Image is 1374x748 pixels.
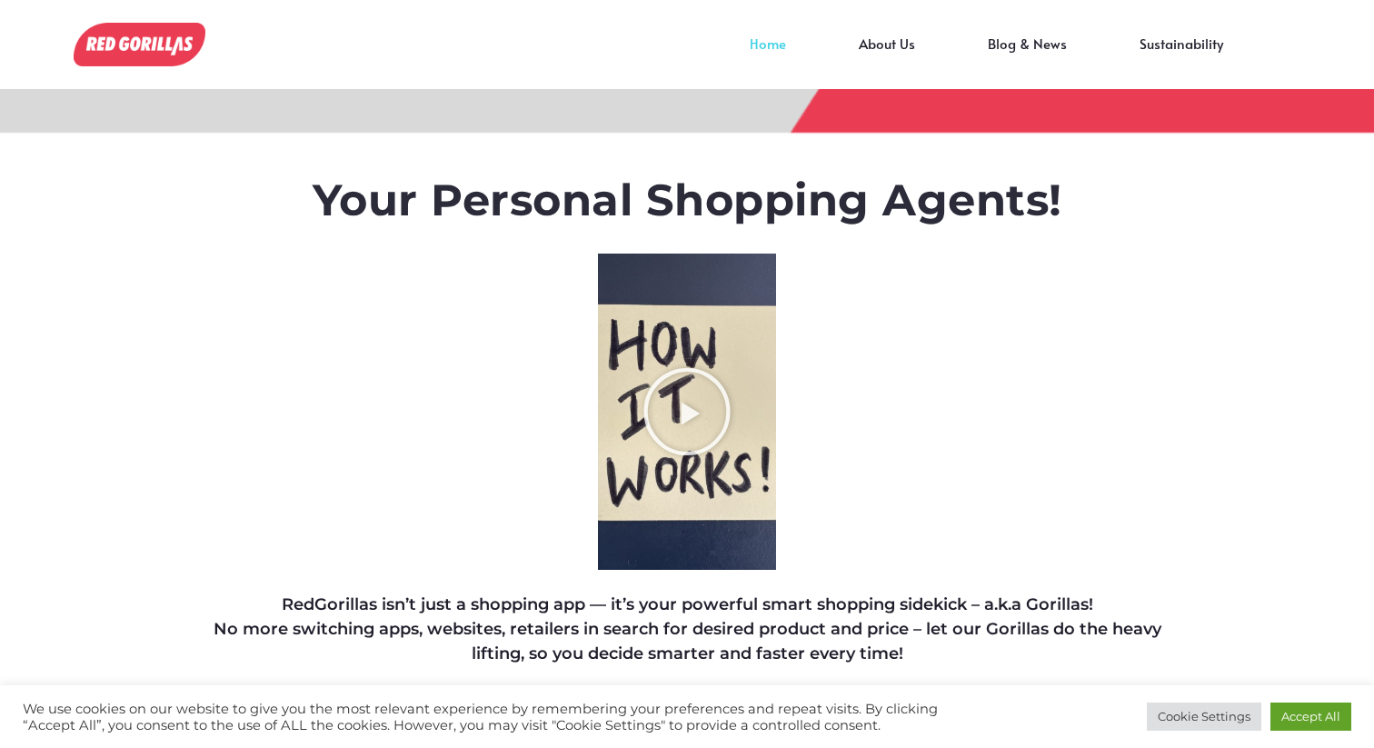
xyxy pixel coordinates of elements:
[822,44,951,71] a: About Us
[1270,703,1351,731] a: Accept All
[1147,703,1261,731] a: Cookie Settings
[23,701,952,733] div: We use cookies on our website to give you the most relevant experience by remembering your prefer...
[193,175,1181,227] h1: Your Personal Shopping Agents!
[642,366,732,457] div: Play Video about RedGorillas How it Works
[951,44,1103,71] a: Blog & News
[193,593,1181,666] h4: RedGorillas isn’t just a shopping app — it’s your powerful smart shopping sidekick – a.k.a Gorill...
[1103,44,1259,71] a: Sustainability
[74,23,205,66] img: RedGorillas Shopping App!
[713,44,822,71] a: Home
